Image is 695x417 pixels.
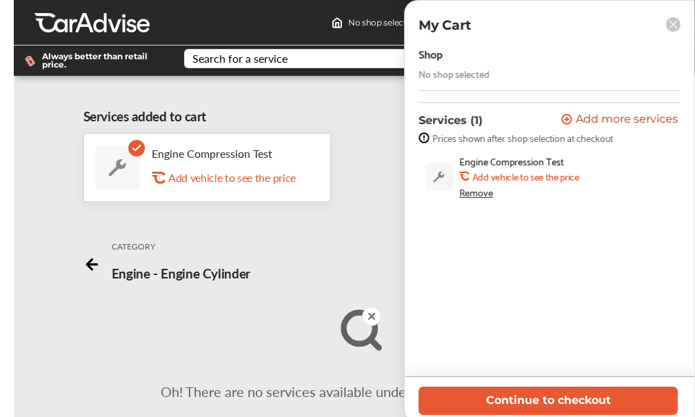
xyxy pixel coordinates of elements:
p: CATEGORY [112,241,155,252]
span: Add more services [576,114,678,127]
button: Add more services [561,114,678,127]
p: Services (1) [419,114,483,127]
p: My Cart [419,17,471,33]
div: Search for a service [192,53,288,64]
p: Engine Compression Test [152,147,272,160]
div: No shop selected [419,68,490,79]
b: Add vehicle to see the price [472,171,579,182]
img: info-strock.ef5ea3fe.svg [419,132,430,143]
div: Add vehicle to see the price [168,171,306,184]
p: Oh! There are no services available under Engine - Engine Cylinder [161,382,563,401]
img: default_wrench_icon.d1a43860.svg [95,145,141,190]
span: Prices shown after shop selection at checkout [432,132,613,143]
img: dollor_label_vector.a70140d1.svg [25,55,35,67]
a: Add more services [561,114,681,127]
img: header-home-logo.8d720a4f.svg [332,17,343,28]
span: Always better than retail price. [42,52,162,69]
span: Engine Compression Test [459,156,564,167]
img: default_wrench_icon.d1a43860.svg [425,163,454,191]
div: Services added to cart [83,107,206,126]
div: Shop [419,44,443,63]
p: Engine - Engine Cylinder [112,264,250,283]
span: No shop selected [348,17,416,28]
button: Continue to checkout [419,387,678,415]
div: Remove [459,187,493,198]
